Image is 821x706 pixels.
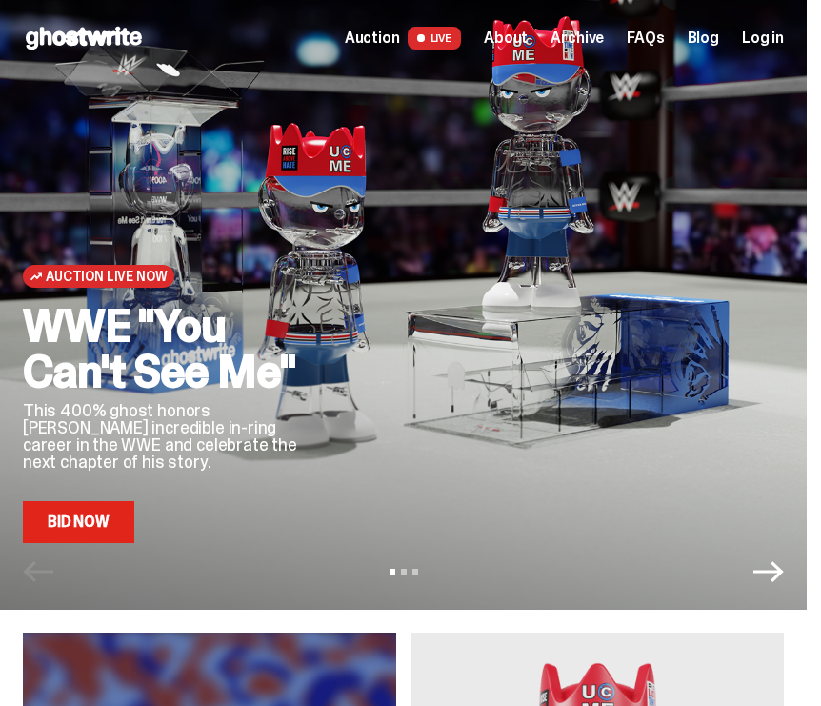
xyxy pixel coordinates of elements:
a: FAQs [627,30,664,46]
h2: WWE "You Can't See Me" [23,303,328,394]
span: Auction Live Now [46,269,167,284]
a: Auction LIVE [345,27,461,50]
span: LIVE [408,27,462,50]
button: View slide 3 [412,569,418,575]
a: Log in [742,30,784,46]
button: View slide 1 [390,569,395,575]
a: Blog [688,30,719,46]
a: Archive [551,30,604,46]
a: Bid Now [23,501,134,543]
button: View slide 2 [401,569,407,575]
p: This 400% ghost honors [PERSON_NAME] incredible in-ring career in the WWE and celebrate the next ... [23,402,328,471]
a: About [484,30,528,46]
span: Auction [345,30,400,46]
button: Next [753,556,784,587]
